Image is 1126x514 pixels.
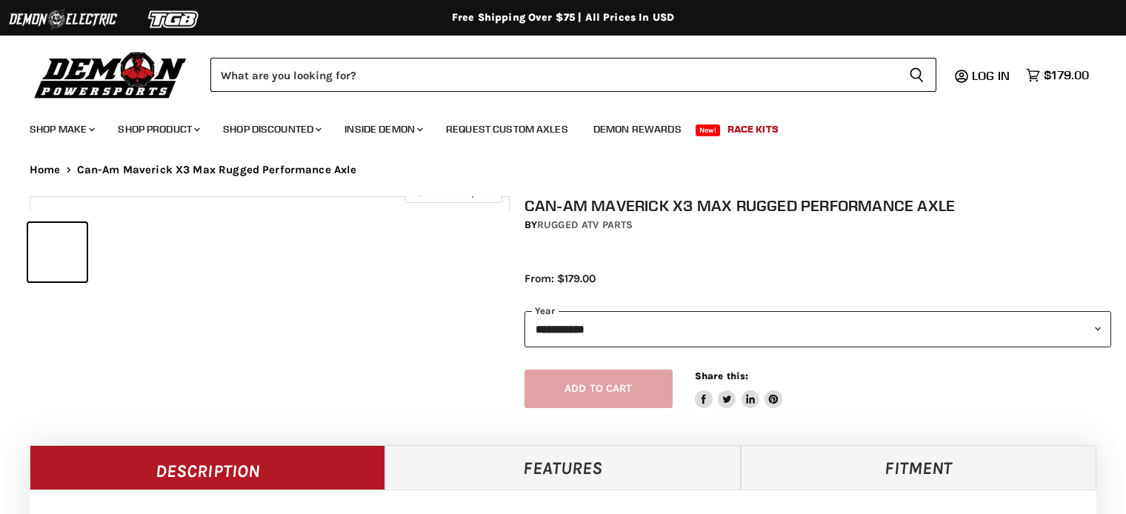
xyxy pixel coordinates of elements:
a: Race Kits [716,114,790,144]
a: Log in [965,69,1019,82]
span: Share this: [695,370,748,381]
a: Description [30,445,385,490]
button: Search [897,58,936,92]
span: Log in [972,68,1010,83]
form: Product [210,58,936,92]
span: Click to expand [412,187,494,198]
span: New! [696,124,721,136]
ul: Main menu [19,108,1085,144]
a: Features [385,445,741,490]
a: Request Custom Axles [435,114,579,144]
a: Rugged ATV Parts [537,218,633,231]
img: TGB Logo 2 [119,5,230,33]
a: Demon Rewards [582,114,693,144]
h1: Can-Am Maverick X3 Max Rugged Performance Axle [524,196,1111,215]
span: Can-Am Maverick X3 Max Rugged Performance Axle [77,164,357,176]
a: Home [30,164,61,176]
input: Search [210,58,897,92]
a: Shop Discounted [212,114,330,144]
img: Demon Powersports [30,48,192,101]
aside: Share this: [695,370,783,409]
span: $179.00 [1044,68,1089,82]
a: Inside Demon [333,114,432,144]
span: From: $179.00 [524,272,596,285]
a: Shop Make [19,114,104,144]
a: $179.00 [1019,64,1096,86]
select: year [524,311,1111,347]
div: by [524,217,1111,233]
a: Shop Product [107,114,209,144]
a: Fitment [741,445,1096,490]
img: Demon Electric Logo 2 [7,5,119,33]
button: IMAGE thumbnail [28,223,87,281]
